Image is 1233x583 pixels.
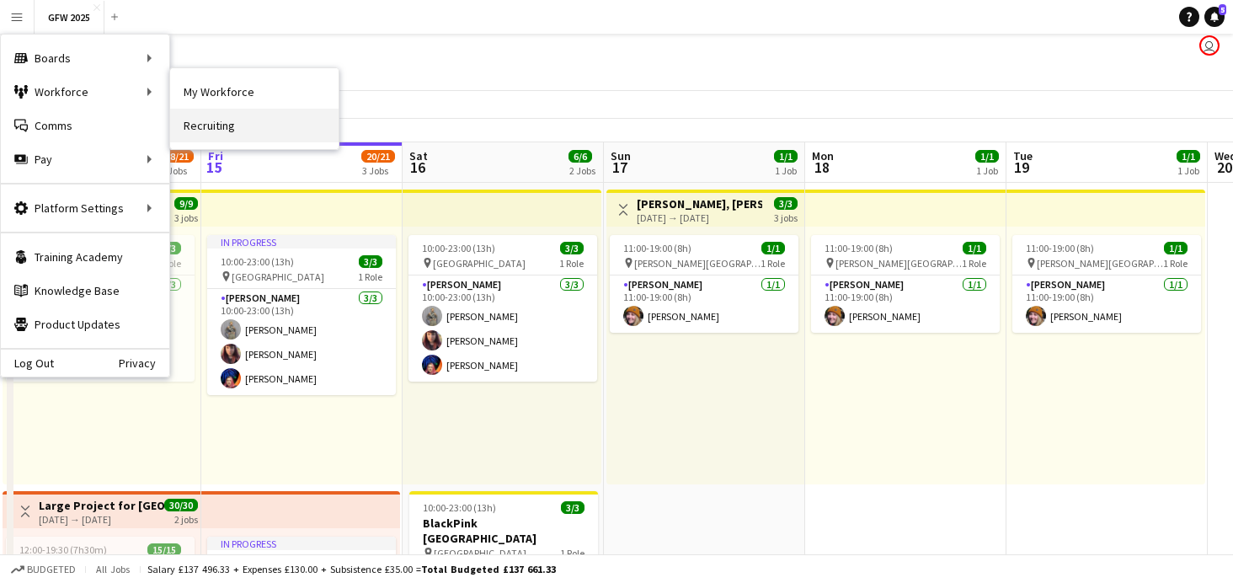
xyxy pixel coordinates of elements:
div: 1 Job [976,164,998,177]
div: 3 Jobs [362,164,394,177]
app-card-role: [PERSON_NAME]3/310:00-23:00 (13h)[PERSON_NAME][PERSON_NAME][PERSON_NAME] [408,275,597,382]
span: 3/3 [561,501,584,514]
span: 1/1 [963,242,986,254]
span: 5 [1219,4,1226,15]
span: 1 Role [761,257,785,270]
div: [DATE] → [DATE] [39,513,164,526]
h3: Large Project for [GEOGRAPHIC_DATA], [PERSON_NAME], [GEOGRAPHIC_DATA] [39,498,164,513]
a: Privacy [119,356,169,370]
a: Knowledge Base [1,274,169,308]
span: 1 Role [358,270,382,283]
span: Tue [1013,148,1033,163]
span: Total Budgeted £137 661.33 [421,563,556,575]
span: Sun [611,148,631,163]
div: Pay [1,142,169,176]
span: 1 Role [559,257,584,270]
span: 1/1 [1164,242,1188,254]
a: Product Updates [1,308,169,341]
div: 3 jobs [774,210,798,224]
span: [GEOGRAPHIC_DATA] [433,257,526,270]
span: 6/6 [568,150,592,163]
app-job-card: 11:00-19:00 (8h)1/1 [PERSON_NAME][GEOGRAPHIC_DATA][PERSON_NAME]1 Role[PERSON_NAME]1/111:00-19:00 ... [610,235,798,333]
div: In progress [207,235,396,249]
div: 1 Job [775,164,797,177]
span: 20/21 [361,150,395,163]
span: Budgeted [27,564,76,575]
span: 11:00-19:00 (8h) [825,242,893,254]
span: [GEOGRAPHIC_DATA] [232,270,324,283]
span: 1/1 [1177,150,1200,163]
div: 1 Job [1177,164,1199,177]
span: 1 Role [1163,257,1188,270]
span: [PERSON_NAME][GEOGRAPHIC_DATA][PERSON_NAME] [634,257,761,270]
span: [PERSON_NAME][GEOGRAPHIC_DATA][PERSON_NAME] [835,257,962,270]
span: 10:00-23:00 (13h) [221,255,294,268]
span: 9/9 [174,197,198,210]
div: Boards [1,41,169,75]
span: 1 Role [560,547,584,559]
span: 18 [809,158,834,177]
span: 16 [407,158,428,177]
app-card-role: [PERSON_NAME]1/111:00-19:00 (8h)[PERSON_NAME] [811,275,1000,333]
div: Salary £137 496.33 + Expenses £130.00 + Subsistence £35.00 = [147,563,556,575]
app-job-card: 11:00-19:00 (8h)1/1 [PERSON_NAME][GEOGRAPHIC_DATA][PERSON_NAME]1 Role[PERSON_NAME]1/111:00-19:00 ... [811,235,1000,333]
h3: [PERSON_NAME], [PERSON_NAME] [637,196,762,211]
h3: BlackPink [GEOGRAPHIC_DATA] [409,516,598,546]
span: 1 Role [962,257,986,270]
button: GFW 2025 [35,1,104,34]
div: 3 jobs [174,210,198,224]
a: Training Academy [1,240,169,274]
a: Comms [1,109,169,142]
span: [GEOGRAPHIC_DATA] [434,547,526,559]
div: Platform Settings [1,191,169,225]
app-card-role: [PERSON_NAME]1/111:00-19:00 (8h)[PERSON_NAME] [1012,275,1201,333]
span: Mon [812,148,834,163]
app-user-avatar: Mike Bolton [1199,35,1220,56]
span: Sat [409,148,428,163]
div: Workforce [1,75,169,109]
app-job-card: 11:00-19:00 (8h)1/1 [PERSON_NAME][GEOGRAPHIC_DATA][PERSON_NAME]1 Role[PERSON_NAME]1/111:00-19:00 ... [1012,235,1201,333]
span: 3/3 [774,197,798,210]
span: 10:00-23:00 (13h) [423,501,496,514]
span: 3/3 [560,242,584,254]
div: [DATE] → [DATE] [637,211,762,224]
span: 11:00-19:00 (8h) [623,242,691,254]
span: 18/21 [160,150,194,163]
span: 15/15 [147,543,181,556]
div: 2 Jobs [569,164,595,177]
app-job-card: 10:00-23:00 (13h)3/3 [GEOGRAPHIC_DATA]1 Role[PERSON_NAME]3/310:00-23:00 (13h)[PERSON_NAME][PERSON... [408,235,597,382]
app-card-role: [PERSON_NAME]3/310:00-23:00 (13h)[PERSON_NAME][PERSON_NAME][PERSON_NAME] [207,289,396,395]
app-job-card: In progress10:00-23:00 (13h)3/3 [GEOGRAPHIC_DATA]1 Role[PERSON_NAME]3/310:00-23:00 (13h)[PERSON_N... [207,235,396,395]
a: My Workforce [170,75,339,109]
div: 2 jobs [174,511,198,526]
span: 30/30 [164,499,198,511]
span: 10:00-23:00 (13h) [422,242,495,254]
span: 12:00-19:30 (7h30m) [19,543,107,556]
span: All jobs [93,563,133,575]
a: Log Out [1,356,54,370]
a: 5 [1204,7,1225,27]
app-card-role: [PERSON_NAME]1/111:00-19:00 (8h)[PERSON_NAME] [610,275,798,333]
span: 15 [205,158,223,177]
span: 17 [608,158,631,177]
span: 19 [1011,158,1033,177]
span: 1/1 [975,150,999,163]
a: Recruiting [170,109,339,142]
span: Fri [208,148,223,163]
div: In progress [207,537,396,550]
span: 1/1 [761,242,785,254]
span: 1/1 [774,150,798,163]
div: 3 Jobs [161,164,193,177]
span: 11:00-19:00 (8h) [1026,242,1094,254]
span: [PERSON_NAME][GEOGRAPHIC_DATA][PERSON_NAME] [1037,257,1163,270]
span: 3/3 [359,255,382,268]
button: Budgeted [8,560,78,579]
